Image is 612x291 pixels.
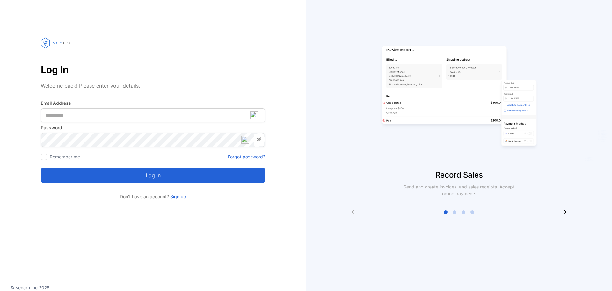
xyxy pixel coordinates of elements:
[50,154,80,159] label: Remember me
[41,62,265,77] p: Log In
[41,124,265,131] label: Password
[398,183,520,197] p: Send and create invoices, and sales receipts. Accept online payments
[379,26,539,169] img: slider image
[41,26,73,60] img: vencru logo
[250,111,258,119] img: npw-badge-icon-locked.svg
[41,168,265,183] button: Log in
[228,153,265,160] a: Forgot password?
[41,193,265,200] p: Don't have an account?
[169,194,186,199] a: Sign up
[306,169,612,181] p: Record Sales
[41,82,265,89] p: Welcome back! Please enter your details.
[41,100,265,106] label: Email Address
[241,136,249,144] img: npw-badge-icon-locked.svg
